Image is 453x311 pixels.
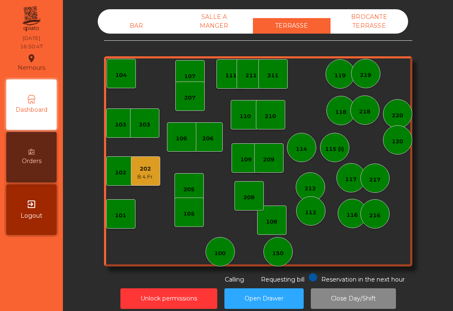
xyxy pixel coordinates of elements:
div: TERRASSE [253,18,331,34]
div: 119 [334,71,346,80]
div: 16:50:47 [20,43,43,50]
span: Logout [21,211,42,220]
div: 100 [214,249,226,258]
i: exit_to_app [26,199,36,209]
div: 108 [266,218,277,226]
div: 219 [360,71,371,79]
div: 216 [369,211,380,220]
div: 111 [225,71,237,80]
div: 217 [369,176,380,184]
div: 110 [240,112,251,121]
div: BAR [98,18,175,34]
div: SALLE A MANGER [175,9,253,34]
button: Close Day/Shift [311,288,396,309]
div: 101 [115,211,126,220]
div: 207 [184,94,195,102]
span: Dashboard [16,105,47,114]
div: 150 [272,249,284,258]
button: Open Drawer [224,288,304,309]
div: 202 [137,165,154,173]
div: 211 [245,71,257,80]
div: 107 [184,72,195,81]
div: 203 [139,121,150,129]
div: 104 [115,71,127,79]
div: 120 [392,137,403,146]
div: 117 [345,175,357,184]
span: Calling [225,276,244,283]
div: 206 [202,134,213,143]
div: 210 [265,112,276,121]
div: 205 [183,185,195,194]
div: 212 [305,184,316,193]
div: 220 [392,111,403,120]
div: 115 (I) [325,145,344,153]
span: Orders [22,157,42,166]
div: 114 [296,145,307,153]
div: 102 [115,169,126,177]
div: 8.4 Fr. [137,173,154,181]
div: 208 [243,193,255,202]
div: 311 [267,71,279,80]
div: 118 [335,108,346,116]
button: Unlock permissions [120,288,217,309]
div: [DATE] [23,34,40,42]
div: 209 [263,155,274,164]
img: qpiato [21,4,42,34]
span: Reservation in the next hour [321,276,405,283]
div: 112 [305,208,316,217]
div: 103 [115,121,126,129]
span: Requesting bill [261,276,305,283]
div: 106 [176,134,187,143]
div: BROCANTE TERRASSE [331,9,408,34]
i: location_on [26,53,36,63]
div: 218 [359,108,370,116]
div: 116 [346,211,358,219]
div: Nemours [18,52,45,73]
div: 109 [240,155,252,164]
div: 105 [183,210,195,218]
